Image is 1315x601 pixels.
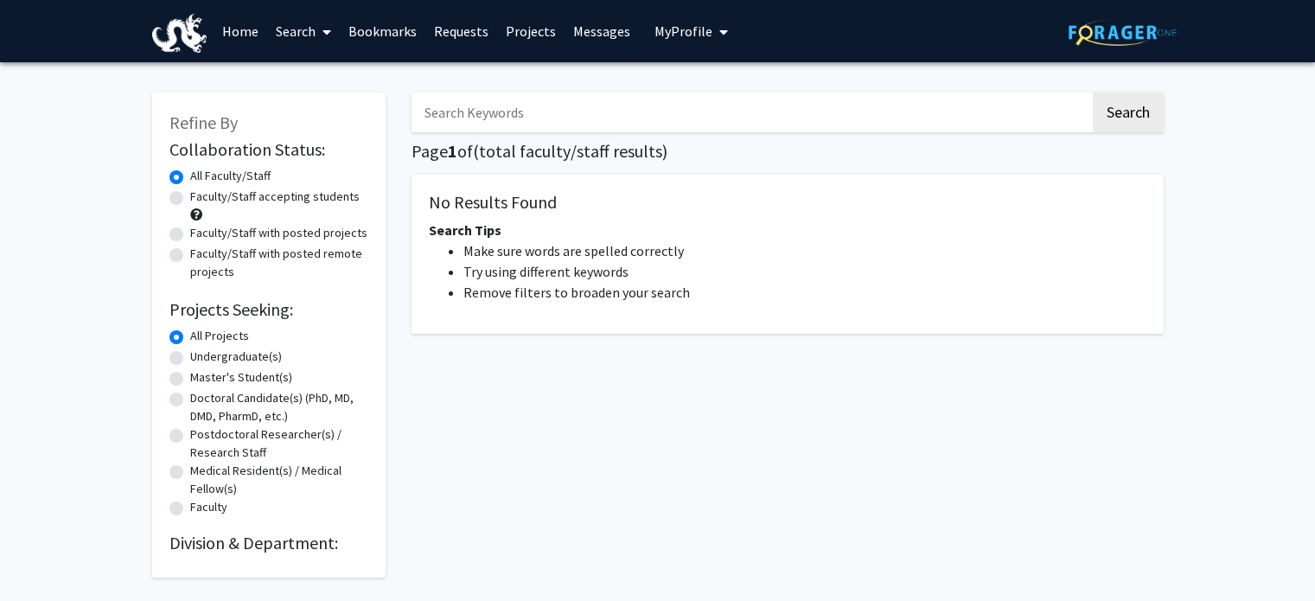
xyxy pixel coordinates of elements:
[425,1,497,61] a: Requests
[412,93,1090,132] input: Search Keywords
[190,368,292,387] label: Master's Student(s)
[412,351,1164,391] nav: Page navigation
[190,167,271,185] label: All Faculty/Staff
[190,224,367,242] label: Faculty/Staff with posted projects
[448,140,457,162] span: 1
[1069,19,1177,46] img: ForagerOne Logo
[267,1,340,61] a: Search
[463,240,1146,261] li: Make sure words are spelled correctly
[463,261,1146,282] li: Try using different keywords
[190,348,282,366] label: Undergraduate(s)
[190,425,368,462] label: Postdoctoral Researcher(s) / Research Staff
[497,1,565,61] a: Projects
[190,498,227,516] label: Faculty
[565,1,639,61] a: Messages
[169,139,368,160] h2: Collaboration Status:
[1093,93,1164,132] button: Search
[340,1,425,61] a: Bookmarks
[463,282,1146,303] li: Remove filters to broaden your search
[190,389,368,425] label: Doctoral Candidate(s) (PhD, MD, DMD, PharmD, etc.)
[190,188,360,206] label: Faculty/Staff accepting students
[214,1,267,61] a: Home
[429,192,1146,213] h5: No Results Found
[412,141,1164,162] h1: Page of ( total faculty/staff results)
[429,221,501,239] span: Search Tips
[169,112,238,133] span: Refine By
[190,327,249,345] label: All Projects
[169,299,368,320] h2: Projects Seeking:
[152,14,207,53] img: Drexel University Logo
[169,533,368,553] h2: Division & Department:
[190,462,368,498] label: Medical Resident(s) / Medical Fellow(s)
[190,245,368,281] label: Faculty/Staff with posted remote projects
[654,22,712,40] span: My Profile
